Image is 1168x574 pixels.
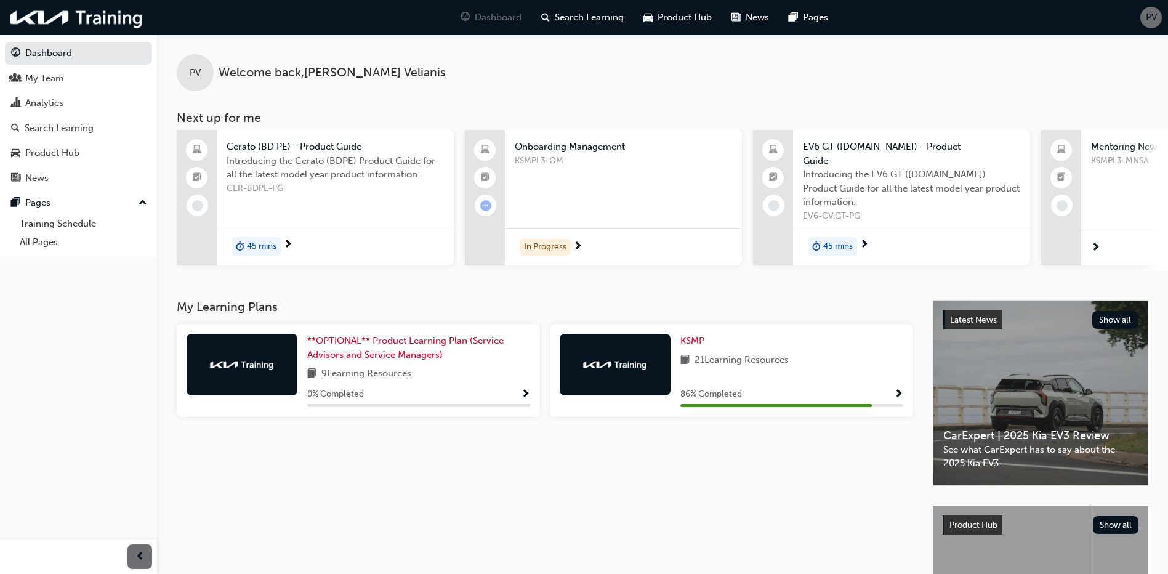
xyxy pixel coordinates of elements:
[680,353,690,368] span: book-icon
[894,387,903,402] button: Show Progress
[465,130,742,265] a: Onboarding ManagementKSMPL3-OMIn Progress
[177,130,454,265] a: Cerato (BD PE) - Product GuideIntroducing the Cerato (BDPE) Product Guide for all the latest mode...
[894,389,903,400] span: Show Progress
[731,10,741,25] span: news-icon
[15,214,152,233] a: Training Schedule
[515,140,732,154] span: Onboarding Management
[25,71,64,86] div: My Team
[5,67,152,90] a: My Team
[5,167,152,190] a: News
[11,198,20,209] span: pages-icon
[25,171,49,185] div: News
[321,366,411,382] span: 9 Learning Resources
[247,240,276,254] span: 45 mins
[1057,200,1068,211] span: learningRecordVerb_NONE-icon
[461,10,470,25] span: guage-icon
[634,5,722,30] a: car-iconProduct Hub
[307,387,364,402] span: 0 % Completed
[768,200,779,211] span: learningRecordVerb_NONE-icon
[1140,7,1162,28] button: PV
[193,142,201,158] span: laptop-icon
[5,117,152,140] a: Search Learning
[192,200,203,211] span: learningRecordVerb_NONE-icon
[236,238,244,254] span: duration-icon
[15,233,152,252] a: All Pages
[1057,142,1066,158] span: laptop-icon
[1091,243,1100,254] span: next-icon
[803,10,828,25] span: Pages
[11,98,20,109] span: chart-icon
[779,5,838,30] a: pages-iconPages
[1057,170,1066,186] span: booktick-icon
[208,358,276,371] img: kia-training
[219,66,446,80] span: Welcome back , [PERSON_NAME] Velianis
[227,182,444,196] span: CER-BDPE-PG
[190,66,201,80] span: PV
[307,334,530,362] a: **OPTIONAL** Product Learning Plan (Service Advisors and Service Managers)
[949,520,997,530] span: Product Hub
[475,10,522,25] span: Dashboard
[177,300,913,314] h3: My Learning Plans
[573,241,582,253] span: next-icon
[1092,311,1138,329] button: Show all
[695,353,789,368] span: 21 Learning Resources
[481,142,489,158] span: laptop-icon
[643,10,653,25] span: car-icon
[5,192,152,214] button: Pages
[680,335,704,346] span: KSMP
[227,140,444,154] span: Cerato (BD PE) - Product Guide
[753,130,1030,265] a: EV6 GT ([DOMAIN_NAME]) - Product GuideIntroducing the EV6 GT ([DOMAIN_NAME]) Product Guide for al...
[1146,10,1157,25] span: PV
[25,96,63,110] div: Analytics
[157,111,1168,125] h3: Next up for me
[581,358,649,371] img: kia-training
[943,429,1138,443] span: CarExpert | 2025 Kia EV3 Review
[307,366,316,382] span: book-icon
[943,515,1138,535] a: Product HubShow all
[481,170,489,186] span: booktick-icon
[451,5,531,30] a: guage-iconDashboard
[25,196,50,210] div: Pages
[803,168,1020,209] span: Introducing the EV6 GT ([DOMAIN_NAME]) Product Guide for all the latest model year product inform...
[5,142,152,164] a: Product Hub
[6,5,148,30] img: kia-training
[11,123,20,134] span: search-icon
[943,310,1138,330] a: Latest NewsShow all
[5,39,152,192] button: DashboardMy TeamAnalyticsSearch LearningProduct HubNews
[521,387,530,402] button: Show Progress
[769,170,778,186] span: booktick-icon
[680,334,709,348] a: KSMP
[722,5,779,30] a: news-iconNews
[5,92,152,115] a: Analytics
[307,335,504,360] span: **OPTIONAL** Product Learning Plan (Service Advisors and Service Managers)
[680,387,742,402] span: 86 % Completed
[227,154,444,182] span: Introducing the Cerato (BDPE) Product Guide for all the latest model year product information.
[823,240,853,254] span: 45 mins
[943,443,1138,471] span: See what CarExpert has to say about the 2025 Kia EV3.
[135,549,145,565] span: prev-icon
[541,10,550,25] span: search-icon
[11,173,20,184] span: news-icon
[860,240,869,251] span: next-icon
[25,121,94,135] div: Search Learning
[531,5,634,30] a: search-iconSearch Learning
[769,142,778,158] span: laptop-icon
[658,10,712,25] span: Product Hub
[193,170,201,186] span: booktick-icon
[11,73,20,84] span: people-icon
[11,48,20,59] span: guage-icon
[5,42,152,65] a: Dashboard
[1093,516,1139,534] button: Show all
[521,389,530,400] span: Show Progress
[25,146,79,160] div: Product Hub
[520,239,571,256] div: In Progress
[803,209,1020,224] span: EV6-CV.GT-PG
[789,10,798,25] span: pages-icon
[746,10,769,25] span: News
[950,315,997,325] span: Latest News
[480,200,491,211] span: learningRecordVerb_ATTEMPT-icon
[933,300,1148,486] a: Latest NewsShow allCarExpert | 2025 Kia EV3 ReviewSee what CarExpert has to say about the 2025 Ki...
[803,140,1020,168] span: EV6 GT ([DOMAIN_NAME]) - Product Guide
